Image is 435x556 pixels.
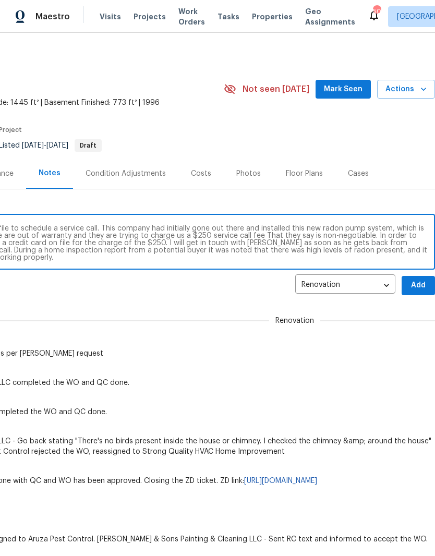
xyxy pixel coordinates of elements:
[217,13,239,20] span: Tasks
[46,142,68,149] span: [DATE]
[35,11,70,22] span: Maestro
[134,11,166,22] span: Projects
[178,6,205,27] span: Work Orders
[269,316,320,326] span: Renovation
[324,83,362,96] span: Mark Seen
[100,11,121,22] span: Visits
[286,168,323,179] div: Floor Plans
[76,142,101,149] span: Draft
[86,168,166,179] div: Condition Adjustments
[377,80,435,99] button: Actions
[316,80,371,99] button: Mark Seen
[243,84,309,94] span: Not seen [DATE]
[244,477,317,485] a: [URL][DOMAIN_NAME]
[191,168,211,179] div: Costs
[305,6,355,27] span: Geo Assignments
[410,279,427,292] span: Add
[22,142,44,149] span: [DATE]
[348,168,369,179] div: Cases
[236,168,261,179] div: Photos
[39,168,61,178] div: Notes
[295,273,395,298] div: Renovation
[402,276,435,295] button: Add
[373,6,380,17] div: 50
[385,83,427,96] span: Actions
[22,142,68,149] span: -
[252,11,293,22] span: Properties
